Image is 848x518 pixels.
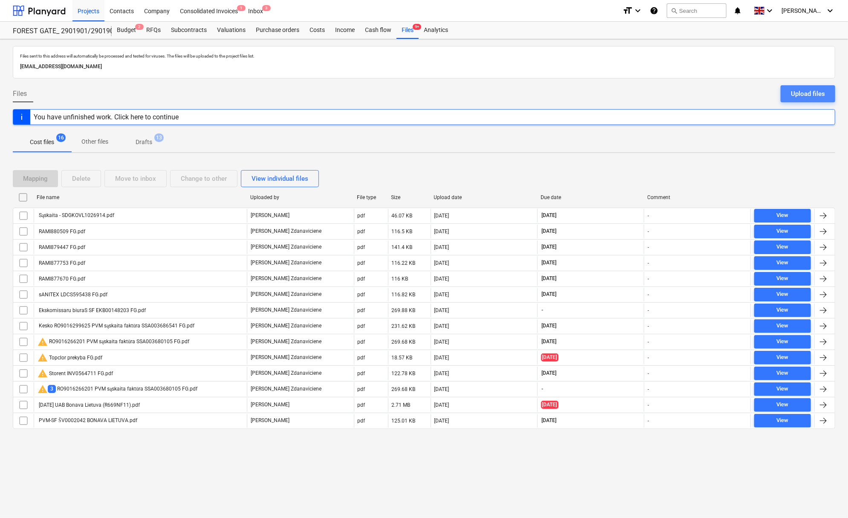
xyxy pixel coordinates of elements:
div: - [648,386,649,392]
div: RAMI877670 FG.pdf [38,276,85,282]
span: [DATE] [541,401,559,409]
p: [PERSON_NAME] [251,417,289,424]
p: [PERSON_NAME] Zdanaviciene [251,228,321,235]
span: [DATE] [541,259,558,266]
div: [DATE] [434,229,449,234]
div: [DATE] [434,386,449,392]
div: [DATE] [434,213,449,219]
div: RAMI879447 FG.pdf [38,244,85,250]
span: - [541,307,544,314]
div: pdf [358,307,365,313]
iframe: Chat Widget [805,477,848,518]
div: View [777,353,789,362]
div: - [648,307,649,313]
div: - [648,370,649,376]
div: 2.71 MB [392,402,411,408]
div: 269.68 KB [392,386,416,392]
span: [DATE] [541,322,558,330]
span: [DATE] [541,243,558,251]
div: 116.22 KB [392,260,416,266]
div: [DATE] [434,402,449,408]
div: View [777,211,789,220]
div: pdf [358,418,365,424]
div: [DATE] UAB Bonava Lietuva (R669NF11).pdf [38,402,140,408]
div: - [648,418,649,424]
div: [DATE] [434,370,449,376]
span: 9+ [413,24,421,30]
a: Purchase orders [251,22,304,39]
a: Subcontracts [166,22,212,39]
span: [DATE] [541,370,558,377]
p: Cost files [30,138,54,147]
div: 116 KB [392,276,408,282]
p: [PERSON_NAME] Zdanaviciene [251,385,321,393]
div: Upload date [434,194,534,200]
a: Costs [304,22,330,39]
span: 16 [56,133,66,142]
div: - [648,339,649,345]
div: [DATE] [434,276,449,282]
a: Files9+ [397,22,419,39]
div: Comment [648,194,748,200]
p: Drafts [136,138,152,147]
a: Cash flow [360,22,397,39]
div: 122.78 KB [392,370,416,376]
div: Upload files [791,88,825,99]
span: [DATE] [541,275,558,282]
div: Analytics [419,22,453,39]
div: 269.68 KB [392,339,416,345]
p: [PERSON_NAME] Zdanaviciene [251,291,321,298]
div: View [777,242,789,252]
div: [DATE] [434,244,449,250]
i: format_size [622,6,633,16]
p: Other files [81,137,108,146]
span: 1 [237,5,246,11]
div: RO9016266201 PVM sąskaita faktūra SSA003680105 FG.pdf [38,384,197,394]
span: warning [38,353,48,363]
div: pdf [358,370,365,376]
p: Files sent to this address will automatically be processed and tested for viruses. The files will... [20,53,828,59]
div: Due date [541,194,641,200]
div: File type [357,194,385,200]
button: View [754,209,811,223]
span: search [671,7,677,14]
div: 116.82 KB [392,292,416,298]
div: Ekskomissaru biuraS SF EKB00148203 FG.pdf [38,307,146,313]
button: View [754,256,811,270]
div: View [777,289,789,299]
div: View [777,226,789,236]
button: View [754,225,811,238]
div: pdf [358,244,365,250]
button: View [754,272,811,286]
p: [PERSON_NAME] Zdanaviciene [251,259,321,266]
p: [EMAIL_ADDRESS][DOMAIN_NAME] [20,62,828,71]
div: pdf [358,229,365,234]
p: [PERSON_NAME] Zdanaviciene [251,370,321,377]
div: [DATE] [434,260,449,266]
div: Kesko RO9016299625 PVM sąskaita faktūra SSA003686541 FG.pdf [38,323,194,329]
div: [DATE] [434,355,449,361]
p: [PERSON_NAME] Zdanaviciene [251,307,321,314]
div: Topclor prekyba FG.pdf [38,353,102,363]
div: PVM-SF ŠV0002042 BONAVA LIETUVA.pdf [38,417,137,424]
span: - [541,385,544,393]
div: pdf [358,386,365,392]
div: View [777,305,789,315]
div: View [777,258,789,268]
a: RFQs [141,22,166,39]
div: [DATE] [434,307,449,313]
div: pdf [358,292,365,298]
div: [DATE] [434,292,449,298]
span: 3 [262,5,271,11]
span: 2 [135,24,144,30]
button: View [754,398,811,412]
div: 46.07 KB [392,213,413,219]
span: [DATE] [541,417,558,424]
div: RAMI880509 FG.pdf [38,229,85,234]
div: 269.88 KB [392,307,416,313]
div: - [648,402,649,408]
span: 3 [48,385,56,393]
div: pdf [358,355,365,361]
